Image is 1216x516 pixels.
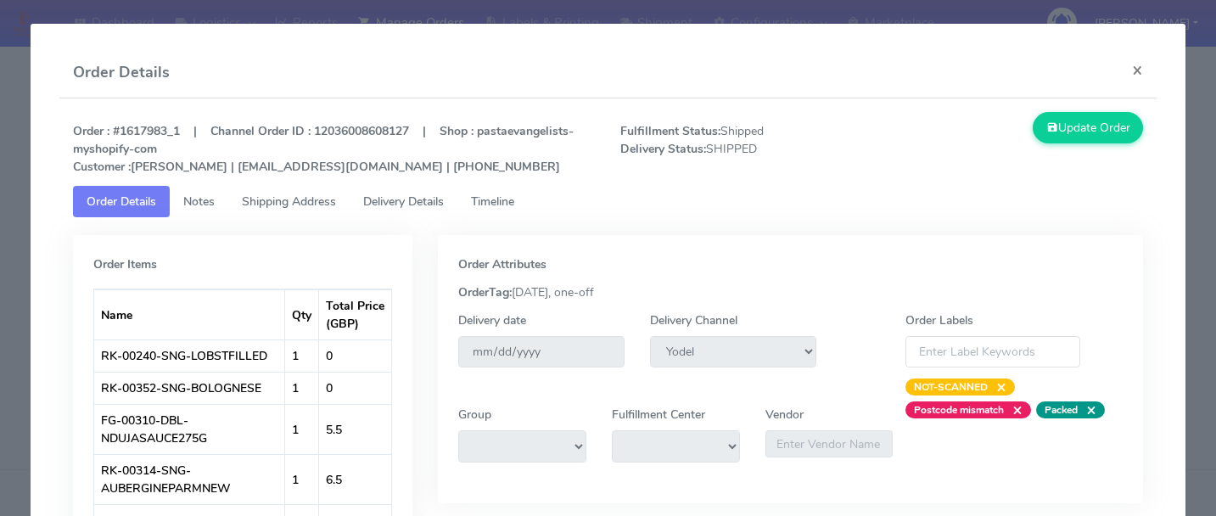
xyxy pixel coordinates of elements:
div: [DATE], one-off [445,283,1135,301]
td: 1 [285,339,319,372]
strong: Postcode mismatch [914,403,1004,417]
th: Name [94,289,285,339]
h4: Order Details [73,61,170,84]
strong: Customer : [73,159,131,175]
strong: Order : #1617983_1 | Channel Order ID : 12036008608127 | Shop : pastaevangelists-myshopify-com [P... [73,123,574,175]
strong: Order Attributes [458,256,546,272]
td: RK-00352-SNG-BOLOGNESE [94,372,285,404]
span: Shipping Address [242,193,336,210]
label: Delivery date [458,311,526,329]
label: Group [458,406,491,423]
button: Update Order [1033,112,1143,143]
span: Notes [183,193,215,210]
span: Timeline [471,193,514,210]
td: FG-00310-DBL-NDUJASAUCE275G [94,404,285,454]
td: 0 [319,372,391,404]
label: Vendor [765,406,804,423]
td: 1 [285,404,319,454]
td: 0 [319,339,391,372]
td: RK-00240-SNG-LOBSTFILLED [94,339,285,372]
strong: NOT-SCANNED [914,380,988,394]
strong: Fulfillment Status: [620,123,720,139]
button: Close [1118,48,1157,93]
strong: Delivery Status: [620,141,706,157]
ul: Tabs [73,186,1143,217]
th: Total Price (GBP) [319,289,391,339]
td: 6.5 [319,454,391,504]
input: Enter Label Keywords [905,336,1080,367]
span: Delivery Details [363,193,444,210]
strong: Packed [1045,403,1078,417]
input: Enter Vendor Name [765,430,894,457]
td: RK-00314-SNG-AUBERGINEPARMNEW [94,454,285,504]
span: × [1078,401,1096,418]
th: Qty [285,289,319,339]
td: 1 [285,372,319,404]
label: Fulfillment Center [612,406,705,423]
strong: OrderTag: [458,284,512,300]
span: Order Details [87,193,156,210]
td: 1 [285,454,319,504]
span: × [988,379,1006,395]
span: Shipped SHIPPED [608,122,882,176]
td: 5.5 [319,404,391,454]
label: Order Labels [905,311,973,329]
label: Delivery Channel [650,311,737,329]
span: × [1004,401,1023,418]
strong: Order Items [93,256,157,272]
